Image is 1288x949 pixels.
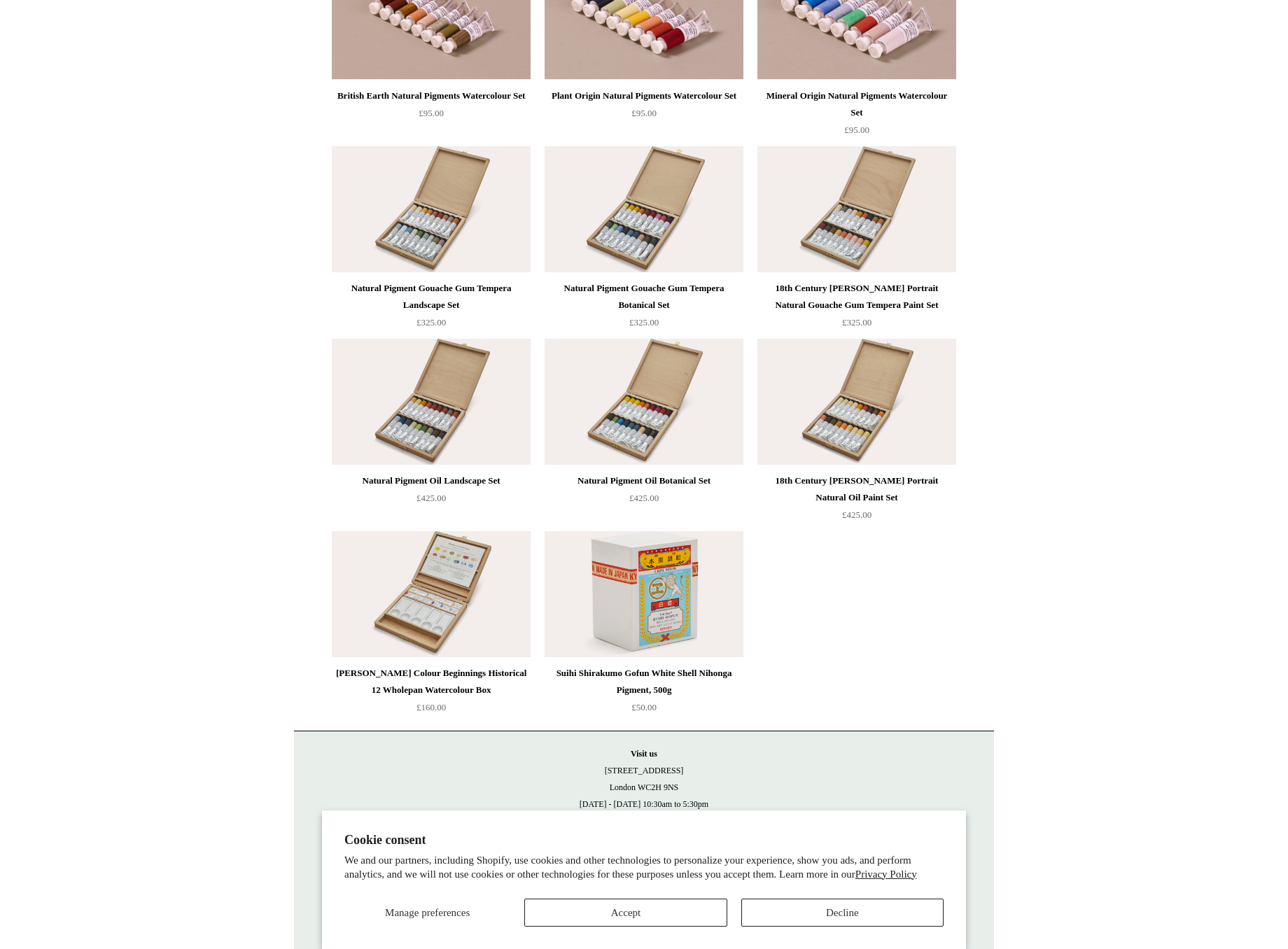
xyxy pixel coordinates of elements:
a: 18th Century George Romney Portrait Natural Gouache Gum Tempera Paint Set 18th Century George Rom... [757,146,956,272]
a: Mineral Origin Natural Pigments Watercolour Set £95.00 [757,87,956,145]
span: £325.00 [629,317,659,328]
button: Manage preferences [344,899,510,927]
strong: Visit us [631,749,657,759]
a: Natural Pigment Oil Botanical Set £425.00 [545,472,743,530]
a: 18th Century George Romney Portrait Natural Oil Paint Set 18th Century George Romney Portrait Nat... [757,339,956,465]
a: Privacy Policy [855,869,917,880]
img: Turner Colour Beginnings Historical 12 Wholepan Watercolour Box [332,531,531,657]
div: [PERSON_NAME] Colour Beginnings Historical 12 Wholepan Watercolour Box [335,665,527,698]
div: Natural Pigment Oil Botanical Set [548,472,740,489]
a: British Earth Natural Pigments Watercolour Set £95.00 [332,87,531,145]
a: Natural Pigment Gouache Gum Tempera Landscape Set £325.00 [332,280,531,337]
div: British Earth Natural Pigments Watercolour Set [335,87,527,104]
span: £325.00 [842,317,871,328]
a: Natural Pigment Gouache Gum Tempera Botanical Set Natural Pigment Gouache Gum Tempera Botanical Set [545,146,743,272]
div: Mineral Origin Natural Pigments Watercolour Set [761,87,953,121]
img: 18th Century George Romney Portrait Natural Oil Paint Set [757,339,956,465]
a: Plant Origin Natural Pigments Watercolour Set £95.00 [545,87,743,145]
img: 18th Century George Romney Portrait Natural Gouache Gum Tempera Paint Set [757,146,956,272]
a: Natural Pigment Oil Botanical Set Natural Pigment Oil Botanical Set [545,339,743,465]
button: Decline [741,899,944,927]
span: £425.00 [842,509,871,520]
span: £50.00 [631,702,657,712]
img: Natural Pigment Gouache Gum Tempera Landscape Set [332,146,531,272]
a: Natural Pigment Gouache Gum Tempera Botanical Set £325.00 [545,280,743,337]
span: £95.00 [419,108,444,118]
span: Manage preferences [385,907,470,918]
div: Natural Pigment Gouache Gum Tempera Landscape Set [335,280,527,314]
span: £95.00 [631,108,657,118]
a: Natural Pigment Gouache Gum Tempera Landscape Set Natural Pigment Gouache Gum Tempera Landscape Set [332,146,531,272]
a: Natural Pigment Oil Landscape Set Natural Pigment Oil Landscape Set [332,339,531,465]
a: Suihi Shirakumo Gofun White Shell Nihonga Pigment, 500g Suihi Shirakumo Gofun White Shell Nihonga... [545,531,743,657]
div: Suihi Shirakumo Gofun White Shell Nihonga Pigment, 500g [548,665,740,698]
img: Suihi Shirakumo Gofun White Shell Nihonga Pigment, 500g [545,531,743,657]
span: £325.00 [416,317,446,328]
div: Natural Pigment Gouache Gum Tempera Botanical Set [548,280,740,314]
a: Turner Colour Beginnings Historical 12 Wholepan Watercolour Box Turner Colour Beginnings Historic... [332,531,531,657]
a: Suihi Shirakumo Gofun White Shell Nihonga Pigment, 500g £50.00 [545,665,743,722]
span: £425.00 [629,493,659,503]
a: 18th Century [PERSON_NAME] Portrait Natural Gouache Gum Tempera Paint Set £325.00 [757,280,956,337]
p: [STREET_ADDRESS] London WC2H 9NS [DATE] - [DATE] 10:30am to 5:30pm [DATE] 10.30am to 6pm [DATE] 1... [308,745,980,863]
div: 18th Century [PERSON_NAME] Portrait Natural Gouache Gum Tempera Paint Set [761,280,953,314]
span: £425.00 [416,493,446,503]
p: We and our partners, including Shopify, use cookies and other technologies to personalize your ex... [344,854,944,881]
img: Natural Pigment Oil Botanical Set [545,339,743,465]
span: £95.00 [844,125,869,135]
img: Natural Pigment Gouache Gum Tempera Botanical Set [545,146,743,272]
div: Natural Pigment Oil Landscape Set [335,472,527,489]
h2: Cookie consent [344,833,944,848]
img: Natural Pigment Oil Landscape Set [332,339,531,465]
span: £160.00 [416,702,446,712]
button: Accept [524,899,727,927]
a: 18th Century [PERSON_NAME] Portrait Natural Oil Paint Set £425.00 [757,472,956,530]
div: Plant Origin Natural Pigments Watercolour Set [548,87,740,104]
a: Natural Pigment Oil Landscape Set £425.00 [332,472,531,530]
a: [PERSON_NAME] Colour Beginnings Historical 12 Wholepan Watercolour Box £160.00 [332,665,531,722]
div: 18th Century [PERSON_NAME] Portrait Natural Oil Paint Set [761,472,953,506]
